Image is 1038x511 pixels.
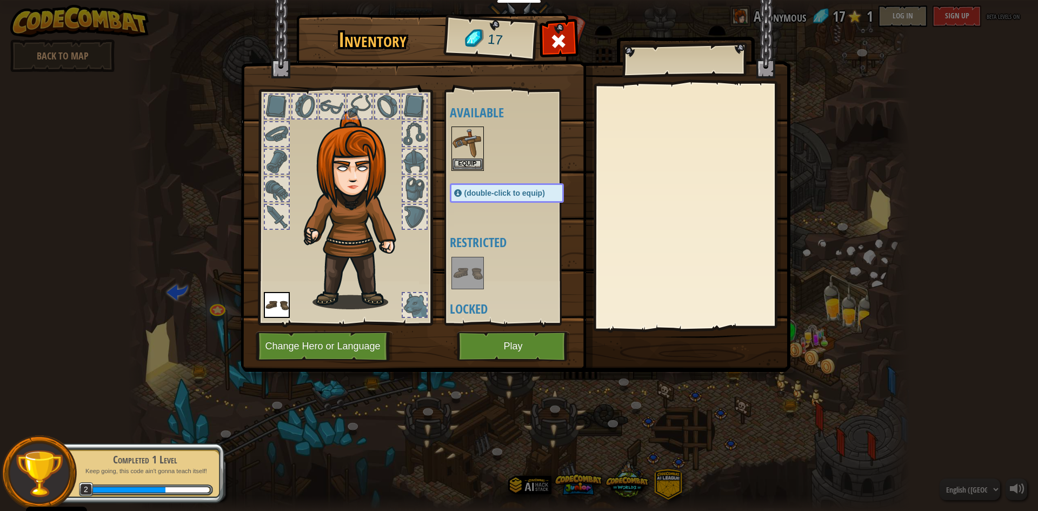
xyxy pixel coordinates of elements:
img: trophy.png [15,449,64,498]
img: hair_f2.png [299,110,415,309]
button: Equip [453,158,483,170]
button: Change Hero or Language [256,331,393,361]
button: Play [457,331,570,361]
span: (double-click to equip) [464,189,545,197]
div: Completed 1 Level [77,452,213,467]
p: Keep going, this code ain't gonna teach itself! [77,467,213,475]
span: 2 [79,482,94,497]
h4: Available [450,105,585,120]
h1: Inventory [304,29,442,51]
img: portrait.png [264,292,290,318]
h4: Locked [450,302,585,316]
h4: Restricted [450,235,585,249]
span: 17 [487,30,503,50]
img: portrait.png [453,128,483,158]
img: portrait.png [453,258,483,288]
